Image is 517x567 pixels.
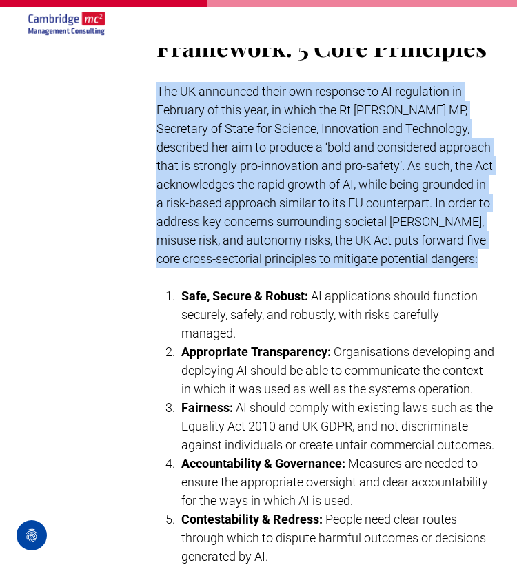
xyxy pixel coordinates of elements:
button: menu [483,10,510,38]
span: Appropriate Transparency: [181,344,331,359]
img: secondary-image [28,12,105,37]
span: Accountability & Governance: [181,456,345,471]
span: Measures are needed to ensure the appropriate oversight and clear accountability for the ways in ... [181,456,488,508]
span: The UK announced their own response to AI regulation in February of this year, in which the Rt [P... [156,84,493,266]
a: Your Business Transformed | Cambridge Management Consulting [28,14,105,28]
span: AI applications should function securely, safely, and robustly, with risks carefully managed. [181,289,478,340]
span: Organisations developing and deploying AI should be able to communicate the context in which it w... [181,344,494,396]
span: Fairness: [181,400,233,415]
span: Contestability & Redress: [181,512,323,526]
span: Safe, Secure & Robust: [181,289,308,303]
span: People need clear routes through which to dispute harmful outcomes or decisions generated by AI. [181,512,486,564]
span: AI should comply with existing laws such as the Equality Act 2010 and UK GDPR, and not discrimina... [181,400,494,452]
